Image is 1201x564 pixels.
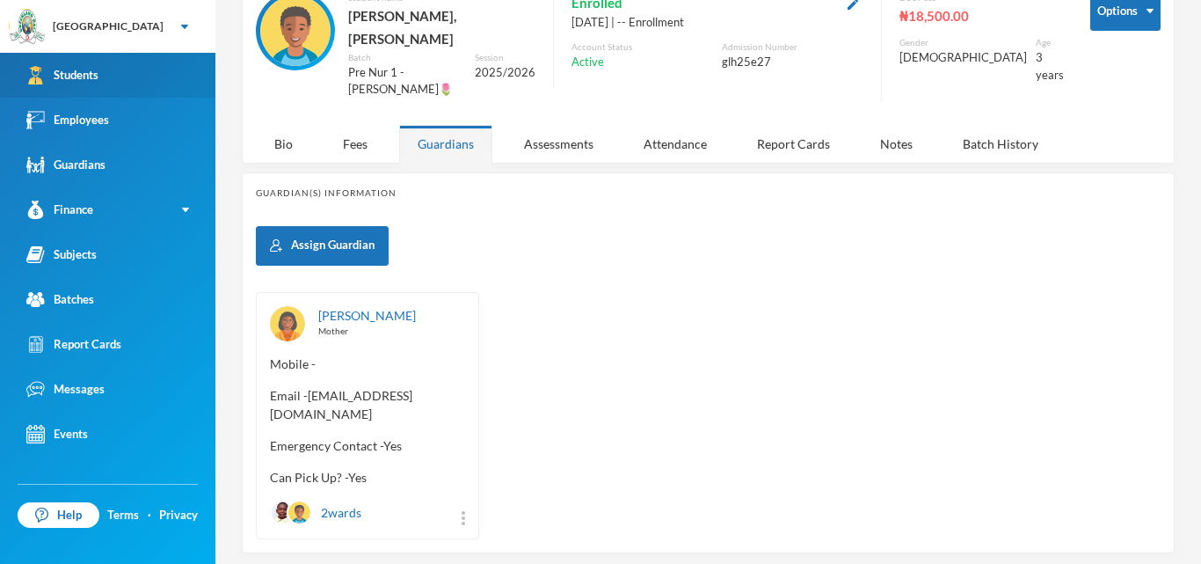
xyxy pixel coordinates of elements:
div: Guardians [26,156,106,174]
span: Active [571,54,604,71]
div: Guardians [399,125,492,163]
div: Session [475,51,535,64]
img: STUDENT [288,502,310,524]
div: Bio [256,125,311,163]
a: [PERSON_NAME] [318,308,416,323]
span: Can Pick Up? - Yes [270,468,465,487]
div: ₦18,500.00 [899,4,1064,27]
div: Students [26,66,98,84]
div: Report Cards [739,125,848,163]
div: Age [1036,36,1064,49]
div: Batch [348,51,462,64]
img: more_vert [462,511,465,525]
div: Pre Nur 1 - [PERSON_NAME]🌷 [348,64,462,99]
div: Events [26,425,88,443]
div: Report Cards [26,335,121,354]
div: [PERSON_NAME], [PERSON_NAME] [348,4,535,51]
div: Admission Number [722,40,863,54]
img: GUARDIAN [270,306,305,341]
span: Email - [EMAIL_ADDRESS][DOMAIN_NAME] [270,386,465,423]
span: Mobile - [270,355,465,373]
span: Emergency Contact - Yes [270,436,465,455]
a: Help [18,502,99,529]
div: Batch History [944,125,1057,163]
div: Finance [26,201,93,219]
div: Mother [318,325,465,338]
div: Fees [324,125,386,163]
div: Messages [26,380,105,399]
div: Account Status [571,40,713,54]
div: · [148,507,151,524]
div: glh25e27 [722,54,863,71]
button: Assign Guardian [256,226,389,266]
div: Attendance [625,125,725,163]
div: [DEMOGRAPHIC_DATA] [899,49,1027,67]
div: 3 years [1036,49,1064,84]
div: Notes [862,125,931,163]
img: add user [270,239,282,252]
div: 2 wards [270,500,361,525]
img: logo [10,10,45,45]
div: Assessments [506,125,612,163]
div: Gender [899,36,1027,49]
div: [DATE] | -- Enrollment [571,14,863,32]
div: [GEOGRAPHIC_DATA] [53,18,164,34]
div: Employees [26,111,109,129]
div: Subjects [26,245,97,264]
img: STUDENT [272,502,294,524]
div: 2025/2026 [475,64,535,82]
div: Guardian(s) Information [256,187,1161,200]
div: Batches [26,290,94,309]
a: Privacy [159,507,198,524]
a: Terms [107,507,139,524]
